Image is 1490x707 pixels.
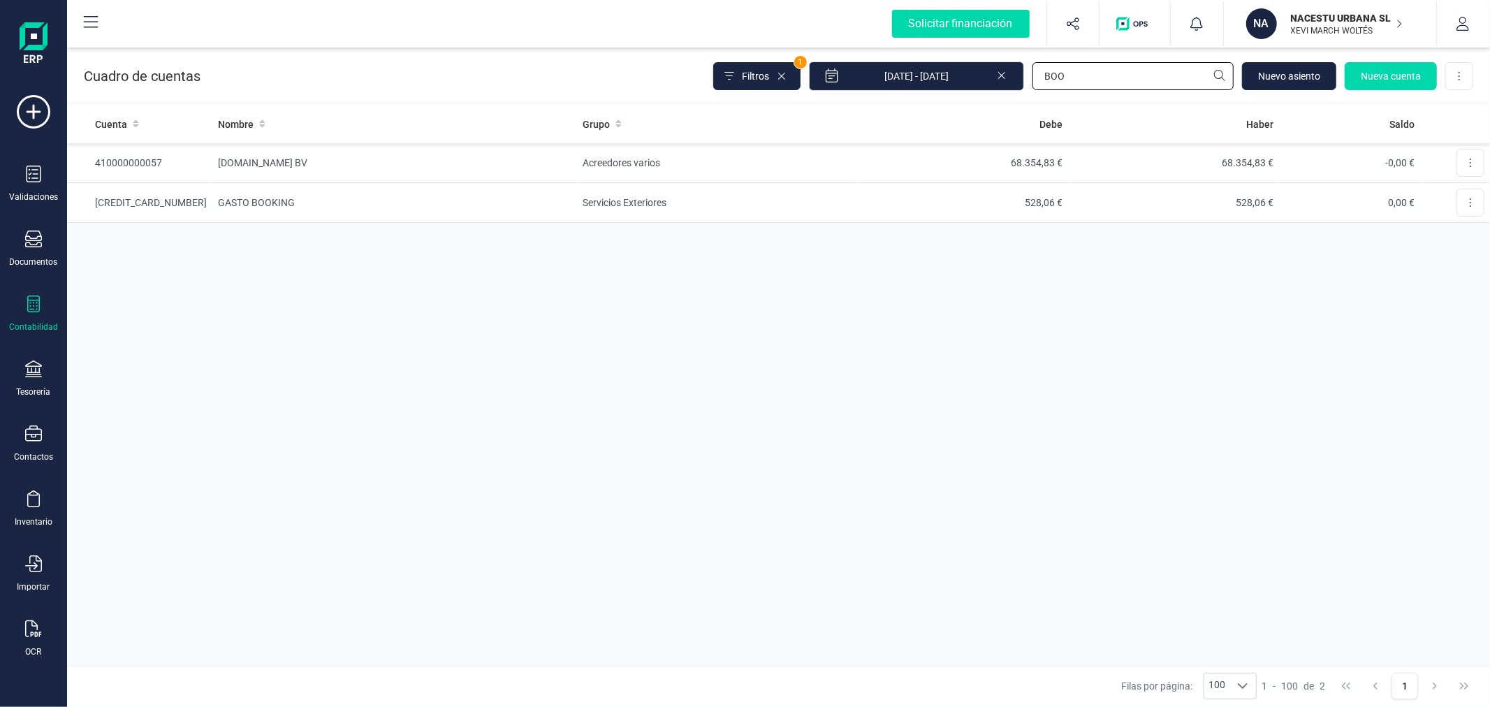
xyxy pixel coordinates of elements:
td: [CREDIT_CARD_NUMBER] [67,183,212,223]
div: Filas por página: [1121,673,1257,699]
span: de [1304,679,1315,693]
button: First Page [1333,673,1359,699]
span: Grupo [583,117,610,131]
p: XEVI MARCH WOLTÉS [1291,25,1403,36]
span: Nombre [218,117,254,131]
div: Validaciones [9,191,58,203]
span: 100 [1204,673,1229,699]
td: 528,06 € [858,183,1069,223]
span: 2 [1320,679,1326,693]
button: Filtros [713,62,801,90]
button: Logo de OPS [1108,1,1162,46]
button: Nueva cuenta [1345,62,1437,90]
td: GASTO BOOKING [212,183,577,223]
span: Cuenta [95,117,127,131]
div: Tesorería [17,386,51,398]
span: Haber [1246,117,1273,131]
div: Inventario [15,516,52,527]
td: Servicios Exteriores [577,183,858,223]
span: Debe [1039,117,1062,131]
span: 1 [794,56,807,68]
span: Nueva cuenta [1361,69,1421,83]
span: 1 [1262,679,1268,693]
td: 68.354,83 € [1068,143,1279,183]
div: - [1262,679,1326,693]
span: Filtros [742,69,769,83]
button: Nuevo asiento [1242,62,1336,90]
input: Buscar [1032,62,1234,90]
div: Contabilidad [9,321,58,333]
button: Previous Page [1362,673,1389,699]
td: 68.354,83 € [858,143,1069,183]
div: Contactos [14,451,53,462]
button: Next Page [1422,673,1448,699]
span: Saldo [1389,117,1415,131]
div: Documentos [10,256,58,268]
td: Acreedores varios [577,143,858,183]
button: Last Page [1451,673,1477,699]
span: Nuevo asiento [1258,69,1320,83]
p: NACESTU URBANA SL [1291,11,1403,25]
span: -0,00 € [1385,157,1415,168]
img: Logo de OPS [1116,17,1153,31]
p: Cuadro de cuentas [84,66,200,86]
button: Page 1 [1392,673,1418,699]
div: OCR [26,646,42,657]
button: NANACESTU URBANA SLXEVI MARCH WOLTÉS [1241,1,1419,46]
img: Logo Finanedi [20,22,48,67]
div: Importar [17,581,50,592]
div: NA [1246,8,1277,39]
span: 0,00 € [1388,197,1415,208]
button: Solicitar financiación [875,1,1046,46]
td: [DOMAIN_NAME] BV [212,143,577,183]
div: Solicitar financiación [892,10,1030,38]
td: 528,06 € [1068,183,1279,223]
td: 410000000057 [67,143,212,183]
span: 100 [1282,679,1299,693]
